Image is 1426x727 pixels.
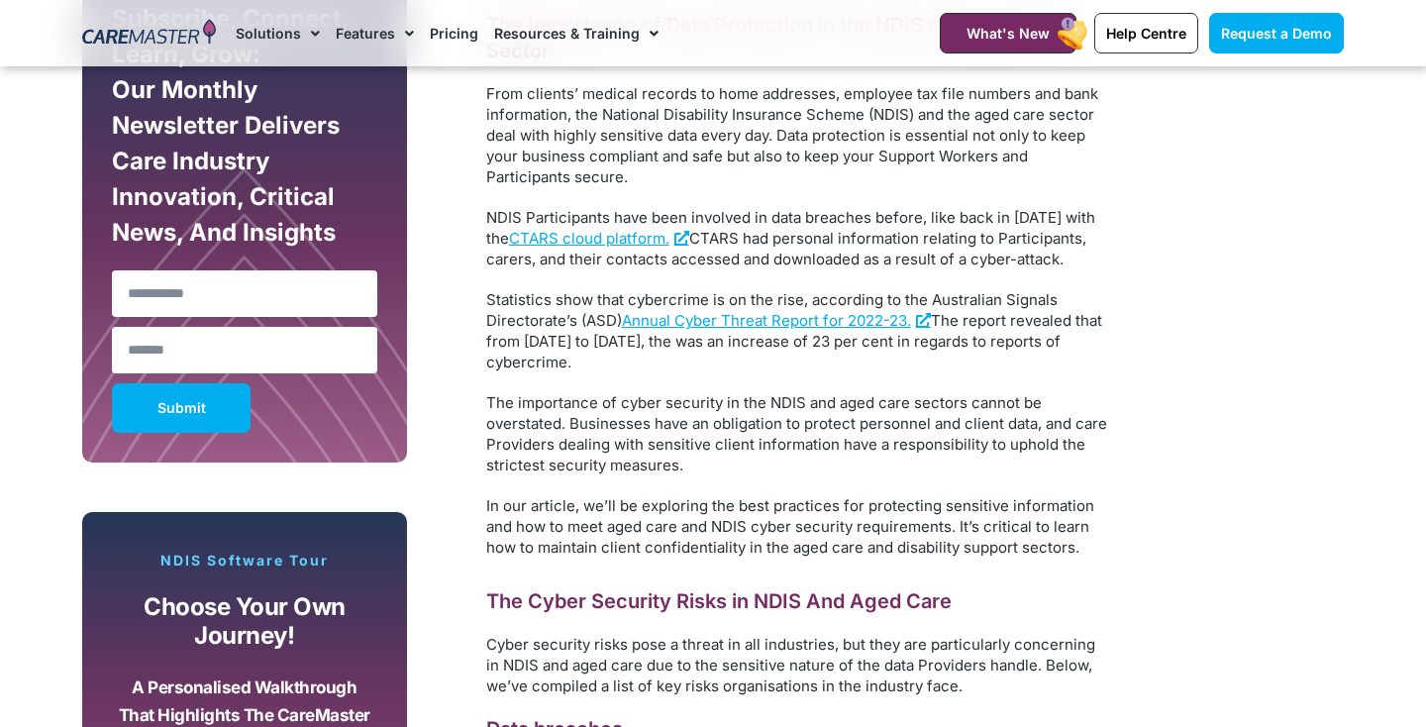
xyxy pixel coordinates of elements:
div: Subscribe, Connect, Learn, Grow: Our Monthly Newsletter Delivers Care Industry Innovation, Critic... [107,1,382,260]
span: Annual Cyber Threat Report for 2022-23. [622,311,911,330]
span: What's New [967,25,1050,42]
a: Annual Cyber Threat Report for 2022-23. [622,311,931,330]
span: Request a Demo [1221,25,1332,42]
span: Help Centre [1106,25,1186,42]
span: Cyber security risks pose a threat in all industries, but they are particularly concerning in NDI... [486,635,1095,695]
span: The report revealed that from [DATE] to [DATE], the was an increase of 23 per cent in regards to ... [486,311,1102,371]
span: From clients’ medical records to home addresses, employee tax file numbers and bank information, ... [486,84,1098,186]
span: CTARS had personal information relating to Participants, carers, and their contacts accessed and ... [486,229,1086,268]
span: The importance of cyber security in the NDIS and aged care sectors cannot be overstated. Business... [486,393,1107,474]
span: CTARS cloud platform. [509,229,669,248]
img: CareMaster Logo [82,19,216,49]
a: Help Centre [1094,13,1198,53]
p: Choose your own journey! [117,593,372,650]
p: NDIS Software Tour [102,552,387,570]
a: What's New [940,13,1076,53]
span: Submit [157,403,206,413]
span: Statistics show that cybercrime is on the rise, according to the Australian Signals Directorate’s... [486,290,1058,330]
span: In our article, we’ll be exploring the best practices for protecting sensitive information and ho... [486,496,1094,557]
a: Request a Demo [1209,13,1344,53]
span: NDIS Participants have been involved in data breaches before, like back in [DATE] with the [486,208,1095,248]
a: CTARS cloud platform. [509,229,689,248]
h2: The Cyber Security Risks in NDIS And Aged Care [486,588,1110,614]
button: Submit [112,383,251,433]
